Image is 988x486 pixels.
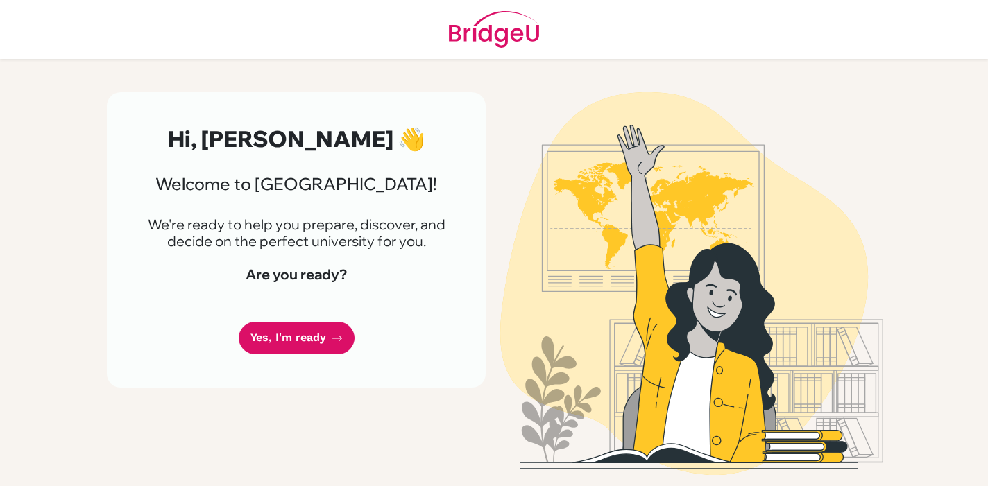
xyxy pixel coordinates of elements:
[239,322,355,354] a: Yes, I'm ready
[140,125,452,152] h2: Hi, [PERSON_NAME] 👋
[140,266,452,283] h4: Are you ready?
[140,216,452,250] p: We're ready to help you prepare, discover, and decide on the perfect university for you.
[140,174,452,194] h3: Welcome to [GEOGRAPHIC_DATA]!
